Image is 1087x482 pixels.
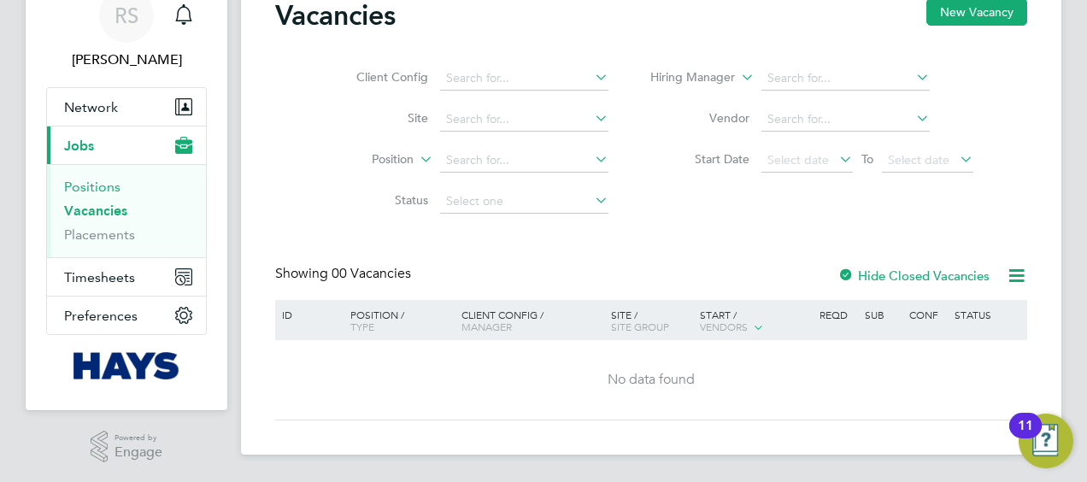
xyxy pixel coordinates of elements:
span: RS [115,4,138,26]
div: Conf [905,300,949,329]
label: Site [330,110,428,126]
button: Timesheets [47,258,206,296]
div: Position / [338,300,457,341]
span: Richard Spear [46,50,207,70]
label: Start Date [651,151,749,167]
span: Manager [461,320,512,333]
span: Powered by [115,431,162,445]
button: Open Resource Center, 11 new notifications [1019,414,1073,468]
span: Select date [767,152,829,168]
div: Site / [607,300,696,341]
div: 11 [1018,426,1033,448]
label: Client Config [330,69,428,85]
button: Network [47,88,206,126]
button: Jobs [47,126,206,164]
span: Preferences [64,308,138,324]
div: Reqd [815,300,860,329]
div: Showing [275,265,414,283]
input: Search for... [440,67,608,91]
div: Status [950,300,1025,329]
span: Network [64,99,118,115]
span: 00 Vacancies [332,265,411,282]
div: Jobs [47,164,206,257]
div: No data found [278,371,1025,389]
label: Status [330,192,428,208]
input: Search for... [761,108,930,132]
span: To [856,148,878,170]
img: hays-logo-retina.png [73,352,180,379]
div: ID [278,300,338,329]
a: Go to home page [46,352,207,379]
span: Vendors [700,320,748,333]
label: Position [315,151,414,168]
button: Preferences [47,297,206,334]
input: Select one [440,190,608,214]
span: Jobs [64,138,94,154]
span: Engage [115,445,162,460]
label: Vendor [651,110,749,126]
a: Placements [64,226,135,243]
div: Sub [861,300,905,329]
a: Powered byEngage [91,431,163,463]
label: Hide Closed Vacancies [837,267,990,284]
span: Select date [888,152,949,168]
span: Timesheets [64,269,135,285]
input: Search for... [761,67,930,91]
div: Start / [696,300,815,343]
span: Type [350,320,374,333]
span: Site Group [611,320,669,333]
input: Search for... [440,108,608,132]
input: Search for... [440,149,608,173]
a: Vacancies [64,203,127,219]
label: Hiring Manager [637,69,735,86]
div: Client Config / [457,300,607,341]
a: Positions [64,179,120,195]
